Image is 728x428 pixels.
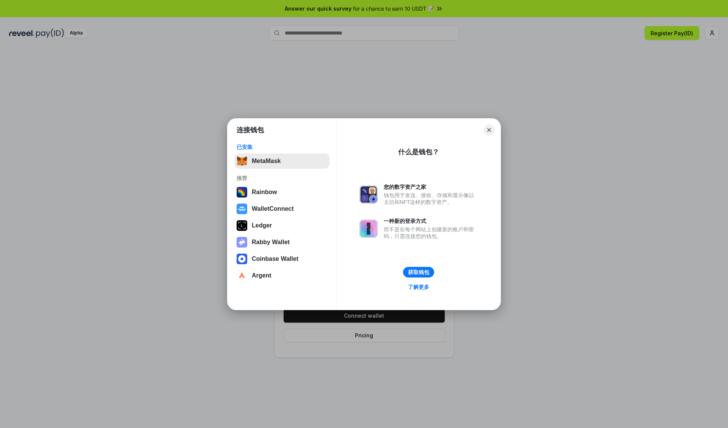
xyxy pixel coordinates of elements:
[237,156,247,166] img: svg+xml,%3Csvg%20fill%3D%22none%22%20height%3D%2233%22%20viewBox%3D%220%200%2035%2033%22%20width%...
[403,282,434,292] a: 了解更多
[237,175,327,182] div: 推荐
[234,218,329,233] button: Ledger
[359,185,378,204] img: svg+xml,%3Csvg%20xmlns%3D%22http%3A%2F%2Fwww.w3.org%2F2000%2Fsvg%22%20fill%3D%22none%22%20viewBox...
[237,220,247,231] img: svg+xml,%3Csvg%20xmlns%3D%22http%3A%2F%2Fwww.w3.org%2F2000%2Fsvg%22%20width%3D%2228%22%20height%3...
[234,235,329,250] button: Rabby Wallet
[237,144,327,151] div: 已安装
[359,219,378,238] img: svg+xml,%3Csvg%20xmlns%3D%22http%3A%2F%2Fwww.w3.org%2F2000%2Fsvg%22%20fill%3D%22none%22%20viewBox...
[252,272,271,279] div: Argent
[237,187,247,198] img: svg+xml,%3Csvg%20width%3D%22120%22%20height%3D%22120%22%20viewBox%3D%220%200%20120%20120%22%20fil...
[408,284,429,290] div: 了解更多
[252,222,272,229] div: Ledger
[237,237,247,248] img: svg+xml,%3Csvg%20xmlns%3D%22http%3A%2F%2Fwww.w3.org%2F2000%2Fsvg%22%20fill%3D%22none%22%20viewBox...
[384,183,478,190] div: 您的数字资产之家
[398,147,439,157] div: 什么是钱包？
[237,125,264,135] h1: 连接钱包
[403,267,434,277] button: 获取钱包
[384,218,478,224] div: 一种新的登录方式
[252,239,290,246] div: Rabby Wallet
[252,158,281,165] div: MetaMask
[237,254,247,264] img: svg+xml,%3Csvg%20width%3D%2228%22%20height%3D%2228%22%20viewBox%3D%220%200%2028%2028%22%20fill%3D...
[237,270,247,281] img: svg+xml,%3Csvg%20width%3D%2228%22%20height%3D%2228%22%20viewBox%3D%220%200%2028%2028%22%20fill%3D...
[234,154,329,169] button: MetaMask
[384,192,478,205] div: 钱包用于发送、接收、存储和显示像以太坊和NFT这样的数字资产。
[252,205,294,212] div: WalletConnect
[408,269,429,276] div: 获取钱包
[234,251,329,267] button: Coinbase Wallet
[234,185,329,200] button: Rainbow
[484,125,494,135] button: Close
[237,204,247,214] img: svg+xml,%3Csvg%20width%3D%2228%22%20height%3D%2228%22%20viewBox%3D%220%200%2028%2028%22%20fill%3D...
[234,201,329,216] button: WalletConnect
[234,268,329,283] button: Argent
[252,189,277,196] div: Rainbow
[384,226,478,240] div: 而不是在每个网站上创建新的账户和密码，只需连接您的钱包。
[252,256,298,262] div: Coinbase Wallet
